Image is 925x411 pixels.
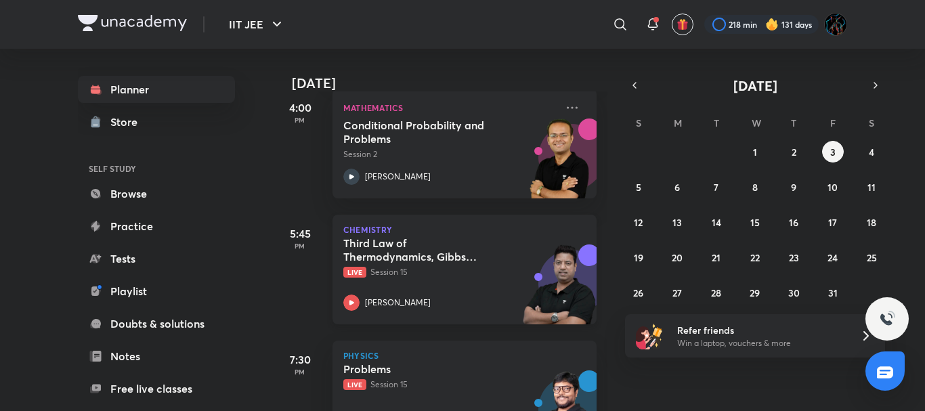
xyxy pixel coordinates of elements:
[783,141,804,163] button: October 2, 2025
[714,116,719,129] abbr: Tuesday
[752,116,761,129] abbr: Wednesday
[861,176,882,198] button: October 11, 2025
[343,267,366,278] span: Live
[822,176,844,198] button: October 10, 2025
[744,176,766,198] button: October 8, 2025
[788,286,800,299] abbr: October 30, 2025
[273,351,327,368] h5: 7:30
[750,251,760,264] abbr: October 22, 2025
[78,15,187,35] a: Company Logo
[711,286,721,299] abbr: October 28, 2025
[830,146,836,158] abbr: October 3, 2025
[861,141,882,163] button: October 4, 2025
[343,351,586,360] p: Physics
[273,116,327,124] p: PM
[78,108,235,135] a: Store
[783,246,804,268] button: October 23, 2025
[822,246,844,268] button: October 24, 2025
[78,375,235,402] a: Free live classes
[753,146,757,158] abbr: October 1, 2025
[343,266,556,278] p: Session 15
[791,181,796,194] abbr: October 9, 2025
[522,244,597,338] img: unacademy
[634,251,643,264] abbr: October 19, 2025
[343,378,556,391] p: Session 15
[666,211,688,233] button: October 13, 2025
[633,286,643,299] abbr: October 26, 2025
[343,362,512,376] h5: Problems
[783,211,804,233] button: October 16, 2025
[672,14,693,35] button: avatar
[672,251,683,264] abbr: October 20, 2025
[343,100,556,116] p: Mathematics
[78,180,235,207] a: Browse
[677,323,844,337] h6: Refer friends
[628,211,649,233] button: October 12, 2025
[752,181,758,194] abbr: October 8, 2025
[343,148,556,160] p: Session 2
[750,216,760,229] abbr: October 15, 2025
[712,216,721,229] abbr: October 14, 2025
[644,76,866,95] button: [DATE]
[879,311,895,327] img: ttu
[828,216,837,229] abbr: October 17, 2025
[822,211,844,233] button: October 17, 2025
[792,146,796,158] abbr: October 2, 2025
[672,216,682,229] abbr: October 13, 2025
[824,13,847,36] img: Umang Raj
[628,282,649,303] button: October 26, 2025
[861,246,882,268] button: October 25, 2025
[783,282,804,303] button: October 30, 2025
[712,251,720,264] abbr: October 21, 2025
[78,213,235,240] a: Practice
[628,246,649,268] button: October 19, 2025
[78,278,235,305] a: Playlist
[636,116,641,129] abbr: Sunday
[78,76,235,103] a: Planner
[78,310,235,337] a: Doubts & solutions
[674,116,682,129] abbr: Monday
[628,176,649,198] button: October 5, 2025
[636,181,641,194] abbr: October 5, 2025
[765,18,779,31] img: streak
[783,176,804,198] button: October 9, 2025
[273,242,327,250] p: PM
[78,245,235,272] a: Tests
[822,282,844,303] button: October 31, 2025
[672,286,682,299] abbr: October 27, 2025
[365,171,431,183] p: [PERSON_NAME]
[365,297,431,309] p: [PERSON_NAME]
[273,368,327,376] p: PM
[674,181,680,194] abbr: October 6, 2025
[666,282,688,303] button: October 27, 2025
[273,225,327,242] h5: 5:45
[78,157,235,180] h6: SELF STUDY
[666,246,688,268] button: October 20, 2025
[714,181,718,194] abbr: October 7, 2025
[676,18,689,30] img: avatar
[789,251,799,264] abbr: October 23, 2025
[744,211,766,233] button: October 15, 2025
[827,181,838,194] abbr: October 10, 2025
[343,379,366,390] span: Live
[343,118,512,146] h5: Conditional Probability and Problems
[706,176,727,198] button: October 7, 2025
[706,246,727,268] button: October 21, 2025
[861,211,882,233] button: October 18, 2025
[343,236,512,263] h5: Third Law of Thermodynamics, Gibbs Function
[636,322,663,349] img: referral
[706,211,727,233] button: October 14, 2025
[706,282,727,303] button: October 28, 2025
[666,176,688,198] button: October 6, 2025
[744,246,766,268] button: October 22, 2025
[789,216,798,229] abbr: October 16, 2025
[78,15,187,31] img: Company Logo
[830,116,836,129] abbr: Friday
[744,282,766,303] button: October 29, 2025
[522,118,597,212] img: unacademy
[791,116,796,129] abbr: Thursday
[869,116,874,129] abbr: Saturday
[867,181,876,194] abbr: October 11, 2025
[343,225,586,234] p: Chemistry
[634,216,643,229] abbr: October 12, 2025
